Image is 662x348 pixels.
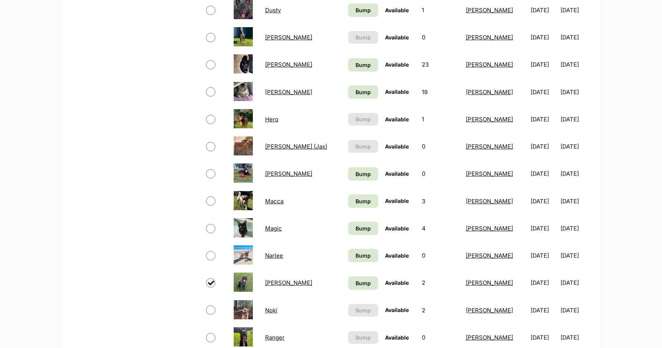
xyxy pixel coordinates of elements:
[385,334,409,341] span: Available
[385,307,409,313] span: Available
[356,252,371,260] span: Bump
[560,160,592,187] td: [DATE]
[560,242,592,269] td: [DATE]
[528,79,559,105] td: [DATE]
[528,106,559,132] td: [DATE]
[419,51,462,78] td: 23
[265,116,279,123] a: Hero
[265,198,283,205] a: Macca
[348,167,378,181] a: Bump
[466,61,513,68] a: [PERSON_NAME]
[348,194,378,208] a: Bump
[466,198,513,205] a: [PERSON_NAME]
[466,279,513,286] a: [PERSON_NAME]
[265,307,277,314] a: Noki
[466,170,513,177] a: [PERSON_NAME]
[348,304,378,317] button: Bump
[348,140,378,153] button: Bump
[356,115,371,123] span: Bump
[419,133,462,160] td: 0
[560,79,592,105] td: [DATE]
[528,24,559,51] td: [DATE]
[528,242,559,269] td: [DATE]
[528,51,559,78] td: [DATE]
[419,24,462,51] td: 0
[348,113,378,126] button: Bump
[265,334,285,341] a: Ranger
[356,224,371,232] span: Bump
[385,198,409,204] span: Available
[419,79,462,105] td: 19
[560,297,592,323] td: [DATE]
[348,58,378,72] a: Bump
[265,252,283,259] a: Narlee
[385,279,409,286] span: Available
[265,170,312,177] a: [PERSON_NAME]
[385,170,409,177] span: Available
[385,88,409,95] span: Available
[265,225,282,232] a: Magic
[528,133,559,160] td: [DATE]
[385,252,409,259] span: Available
[385,34,409,41] span: Available
[348,31,378,44] button: Bump
[419,160,462,187] td: 0
[356,170,371,178] span: Bump
[265,34,312,41] a: [PERSON_NAME]
[265,143,327,150] a: [PERSON_NAME] (Jax)
[528,160,559,187] td: [DATE]
[265,88,312,96] a: [PERSON_NAME]
[528,270,559,296] td: [DATE]
[385,7,409,13] span: Available
[348,331,378,344] button: Bump
[560,106,592,132] td: [DATE]
[560,188,592,214] td: [DATE]
[466,307,513,314] a: [PERSON_NAME]
[466,116,513,123] a: [PERSON_NAME]
[560,270,592,296] td: [DATE]
[356,142,371,150] span: Bump
[385,225,409,232] span: Available
[265,7,281,14] a: Dusty
[528,215,559,242] td: [DATE]
[356,61,371,69] span: Bump
[356,33,371,41] span: Bump
[466,88,513,96] a: [PERSON_NAME]
[560,133,592,160] td: [DATE]
[356,306,371,314] span: Bump
[419,106,462,132] td: 1
[466,252,513,259] a: [PERSON_NAME]
[348,3,378,17] a: Bump
[356,88,371,96] span: Bump
[348,85,378,99] a: Bump
[419,242,462,269] td: 0
[356,333,371,341] span: Bump
[234,82,253,101] img: Ervin
[466,225,513,232] a: [PERSON_NAME]
[265,279,312,286] a: [PERSON_NAME]
[419,270,462,296] td: 2
[234,218,253,237] img: Magic
[466,334,513,341] a: [PERSON_NAME]
[356,197,371,205] span: Bump
[560,51,592,78] td: [DATE]
[560,24,592,51] td: [DATE]
[528,297,559,323] td: [DATE]
[560,215,592,242] td: [DATE]
[356,279,371,287] span: Bump
[348,222,378,235] a: Bump
[466,7,513,14] a: [PERSON_NAME]
[356,6,371,14] span: Bump
[385,116,409,123] span: Available
[348,249,378,262] a: Bump
[385,143,409,150] span: Available
[528,188,559,214] td: [DATE]
[234,54,253,74] img: Erla
[419,215,462,242] td: 4
[466,34,513,41] a: [PERSON_NAME]
[385,61,409,68] span: Available
[419,297,462,323] td: 2
[419,188,462,214] td: 3
[348,276,378,290] a: Bump
[466,143,513,150] a: [PERSON_NAME]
